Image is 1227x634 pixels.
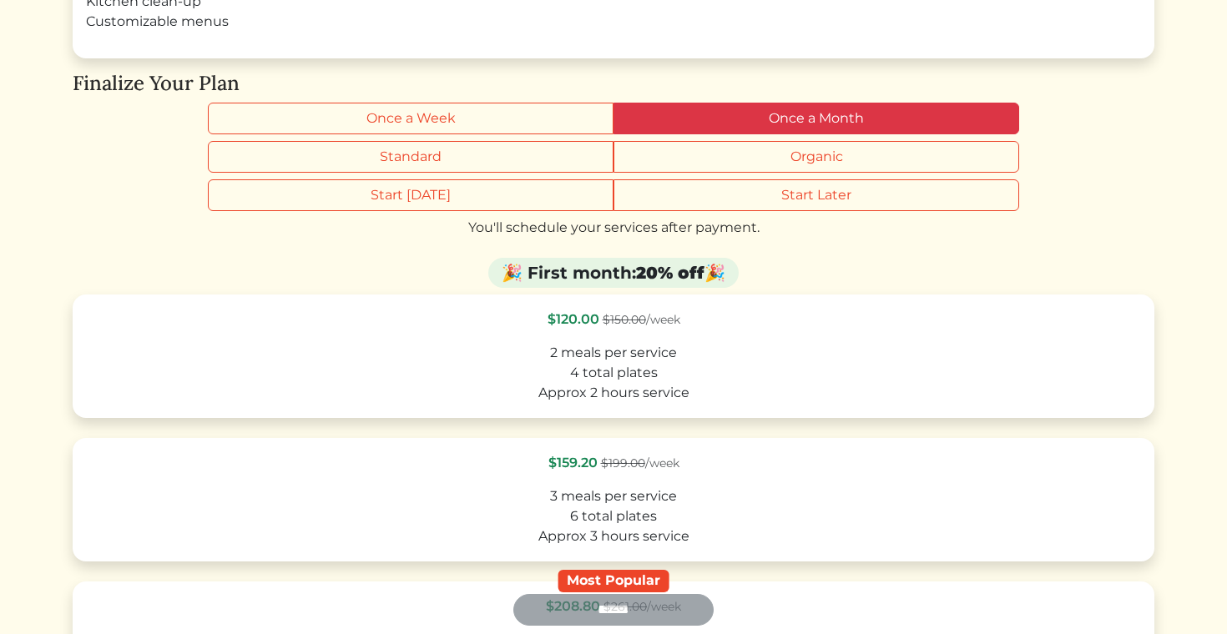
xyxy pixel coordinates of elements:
label: Once a Month [613,103,1019,134]
label: Start [DATE] [208,179,613,211]
span: /week [601,455,679,470]
strong: 20% off [636,263,704,283]
span: $159.20 [548,455,598,470]
s: $199.00 [601,455,645,470]
div: 2 meals per service [88,343,1139,363]
li: Customizable menus [86,12,1141,32]
div: Grocery type [208,141,1019,173]
div: Billing frequency [208,103,1019,134]
s: $150.00 [603,312,646,327]
span: /week [603,312,680,327]
div: You'll schedule your services after payment. [73,218,1154,238]
div: Approx 2 hours service [88,383,1139,403]
div: Approx 3 hours service [88,526,1139,546]
span: $120.00 [548,311,599,327]
div: Start timing [208,179,1019,211]
h4: Finalize Your Plan [73,72,1154,96]
div: Most Popular [558,570,669,592]
div: 6 total plates [88,506,1139,526]
div: 🎉 First month: 🎉 [488,258,739,288]
label: Once a Week [208,103,613,134]
div: 3 meals per service [88,486,1139,506]
label: Standard [208,141,613,173]
div: 4 total plates [88,363,1139,383]
label: Organic [613,141,1019,173]
label: Start Later [613,179,1019,211]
